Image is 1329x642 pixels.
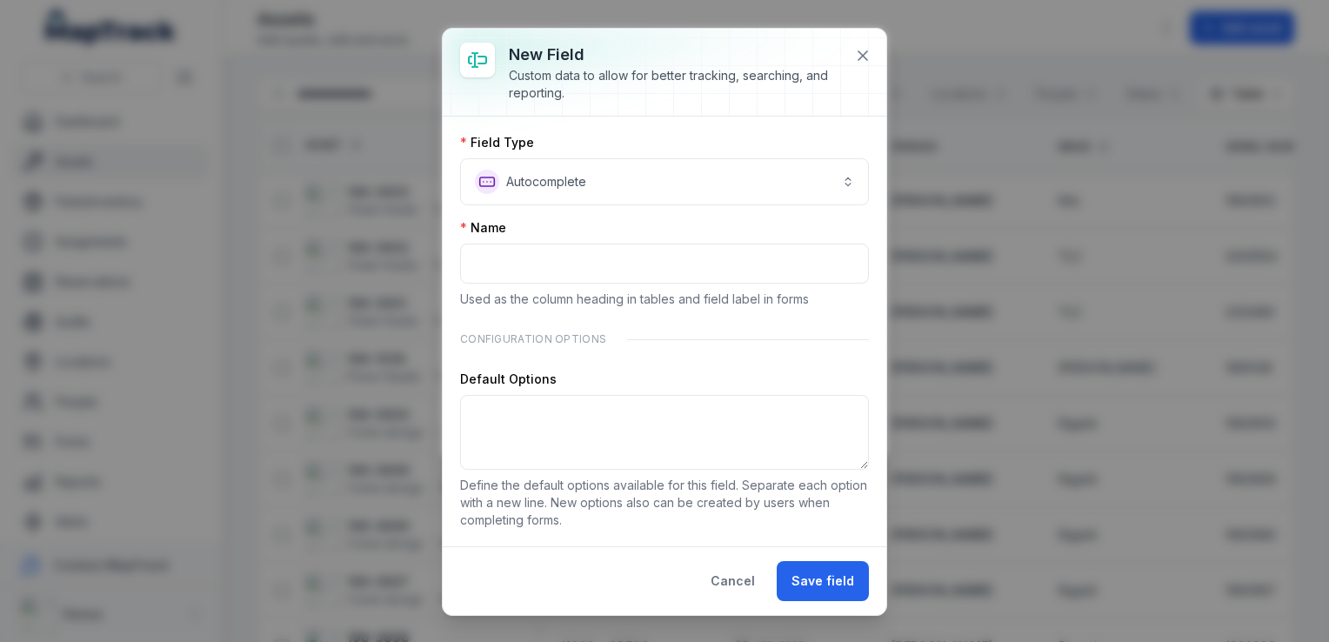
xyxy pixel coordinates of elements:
[696,561,770,601] button: Cancel
[460,477,869,529] p: Define the default options available for this field. Separate each option with a new line. New op...
[460,395,869,470] textarea: :rfk:-form-item-label
[509,67,841,102] div: Custom data to allow for better tracking, searching, and reporting.
[460,322,869,357] div: Configuration Options
[460,371,557,388] label: Default Options
[460,134,534,151] label: Field Type
[509,43,841,67] h3: New field
[460,244,869,284] input: :rfj:-form-item-label
[460,543,869,578] div: Advanced Options
[460,158,869,205] button: Autocomplete
[777,561,869,601] button: Save field
[460,219,506,237] label: Name
[460,291,869,308] p: Used as the column heading in tables and field label in forms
